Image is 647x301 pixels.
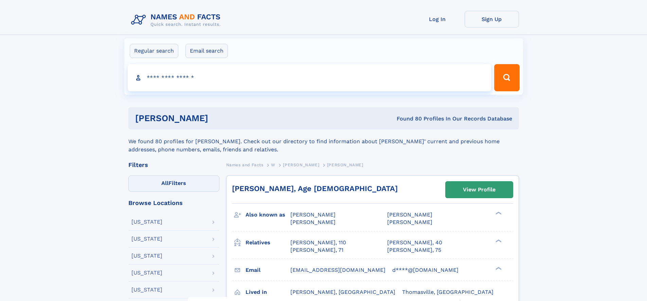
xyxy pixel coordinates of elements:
h3: Email [246,264,290,276]
a: [PERSON_NAME], 110 [290,239,346,246]
a: Names and Facts [226,161,264,169]
a: Log In [410,11,465,27]
div: [US_STATE] [131,287,162,293]
h3: Relatives [246,237,290,248]
span: W [271,163,275,167]
div: Browse Locations [128,200,219,206]
div: ❯ [494,266,502,270]
div: Filters [128,162,219,168]
img: Logo Names and Facts [128,11,226,29]
div: [US_STATE] [131,253,162,259]
a: [PERSON_NAME], 40 [387,239,442,246]
div: ❯ [494,239,502,243]
div: ❯ [494,211,502,215]
span: [PERSON_NAME] [327,163,363,167]
span: [PERSON_NAME] [290,211,336,218]
span: [EMAIL_ADDRESS][DOMAIN_NAME] [290,267,385,273]
div: Found 80 Profiles In Our Records Database [302,115,512,123]
h3: Also known as [246,209,290,221]
span: Thomasville, [GEOGRAPHIC_DATA] [402,289,493,295]
div: We found 80 profiles for [PERSON_NAME]. Check out our directory to find information about [PERSON... [128,129,519,154]
a: [PERSON_NAME], Age [DEMOGRAPHIC_DATA] [232,184,398,193]
span: All [161,180,168,186]
h1: [PERSON_NAME] [135,114,303,123]
label: Email search [185,44,228,58]
span: [PERSON_NAME] [290,219,336,225]
span: [PERSON_NAME] [283,163,319,167]
span: [PERSON_NAME], [GEOGRAPHIC_DATA] [290,289,395,295]
a: [PERSON_NAME], 71 [290,246,343,254]
h3: Lived in [246,286,290,298]
button: Search Button [494,64,519,91]
a: View Profile [446,182,513,198]
div: View Profile [463,182,496,197]
label: Regular search [130,44,178,58]
span: [PERSON_NAME] [387,211,432,218]
input: search input [128,64,491,91]
div: [US_STATE] [131,236,162,242]
div: [US_STATE] [131,219,162,225]
div: [US_STATE] [131,270,162,276]
a: [PERSON_NAME] [283,161,319,169]
a: [PERSON_NAME], 75 [387,246,441,254]
a: Sign Up [465,11,519,27]
a: W [271,161,275,169]
label: Filters [128,175,219,192]
span: [PERSON_NAME] [387,219,432,225]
